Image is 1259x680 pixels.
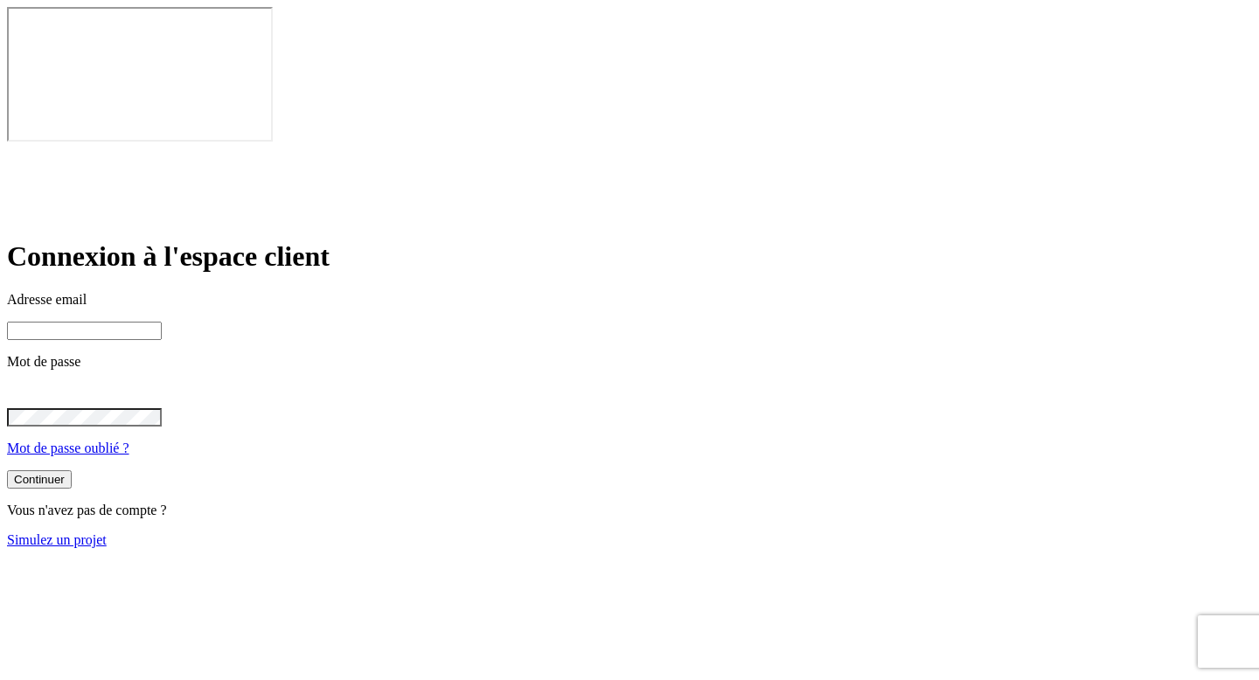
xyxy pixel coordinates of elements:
[7,240,1252,273] h1: Connexion à l'espace client
[7,292,1252,308] p: Adresse email
[7,503,1252,518] p: Vous n'avez pas de compte ?
[7,470,72,489] button: Continuer
[7,441,129,455] a: Mot de passe oublié ?
[7,532,107,547] a: Simulez un projet
[14,473,65,486] div: Continuer
[7,354,1252,370] p: Mot de passe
